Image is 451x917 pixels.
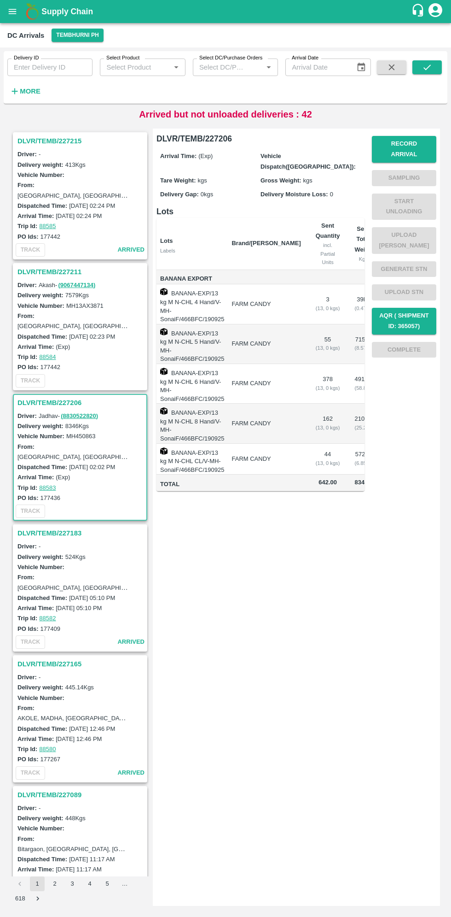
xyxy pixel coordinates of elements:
div: ( 8.57 %) [354,344,372,352]
span: kgs [303,177,312,184]
h3: DLVR/TEMB/227165 [17,658,145,670]
label: 177442 [40,364,60,370]
label: Driver: [17,282,37,288]
label: Dispatched Time: [17,594,67,601]
b: Sent Total Weight [354,225,374,253]
label: PO Ids: [17,756,39,763]
a: 88584 [39,353,56,360]
td: 378 [308,364,347,404]
label: Trip Id: [17,746,37,752]
strong: More [20,88,40,95]
img: logo [23,2,41,21]
span: 0 kgs [201,191,213,198]
label: Arrival Time: [17,343,54,350]
label: Vehicle Number: [17,171,64,178]
label: Driver: [17,412,37,419]
label: Arrival Time: [17,735,54,742]
td: FARM CANDY [224,404,308,443]
h3: DLVR/TEMB/227206 [17,397,145,409]
label: Arrival Time: [17,212,54,219]
label: 177409 [40,625,60,632]
label: Trip Id: [17,223,37,229]
span: (Exp) [198,153,213,159]
td: 3 [308,284,347,324]
label: From: [17,574,35,581]
label: Gross Weight: [260,177,301,184]
label: Delivery ID [14,54,39,62]
button: Record Arrival [372,136,436,163]
label: PO Ids: [17,494,39,501]
label: From: [17,705,35,711]
div: … [117,880,132,888]
td: 4914 kg [347,364,379,404]
span: Total [160,479,224,490]
label: 524 Kgs [65,553,86,560]
span: - [39,805,40,811]
span: kgs [198,177,207,184]
label: Driver: [17,805,37,811]
button: Go to page 4 [82,876,97,891]
span: Jadhav - [39,412,99,419]
label: [DATE] 02:02 PM [69,464,115,470]
label: From: [17,835,35,842]
label: Arrival Time: [17,605,54,611]
td: 572 kg [347,444,379,475]
a: (9067447134) [58,282,95,288]
label: Vehicle Number: [17,694,64,701]
p: Arrived but not unloaded deliveries : 42 [139,107,312,121]
span: - [39,151,40,158]
label: [DATE] 02:23 PM [69,333,115,340]
button: Open [263,61,275,73]
button: Choose date [353,59,370,76]
label: Dispatched Time: [17,333,67,340]
h6: Lots [156,205,364,218]
b: Brand/[PERSON_NAME] [231,240,301,247]
label: Delivery Gap: [160,191,199,198]
label: 445.14 Kgs [65,684,94,691]
td: 2106 kg [347,404,379,443]
button: open drawer [2,1,23,22]
span: Banana Export [160,274,224,284]
td: FARM CANDY [224,284,308,324]
input: Arrival Date [285,59,348,76]
span: 0 [330,191,333,198]
b: Sent Quantity [316,222,340,239]
label: 177267 [40,756,60,763]
button: Go to page 5 [100,876,115,891]
span: arrived [117,245,145,255]
label: From: [17,182,35,188]
label: [DATE] 05:10 PM [56,605,102,611]
label: Driver: [17,674,37,681]
div: ( 13, 0 kgs) [316,423,340,432]
div: customer-support [411,3,427,20]
td: BANANA-EXP/13 kg M N-CHL CL/V-MH-SonaiF/466BFC/190925 [156,444,224,475]
label: Trip Id: [17,484,37,491]
td: FARM CANDY [224,444,308,475]
label: Delivery weight: [17,161,64,168]
button: Go to page 3 [65,876,80,891]
button: Go to page 618 [12,891,28,906]
label: Delivery weight: [17,684,64,691]
span: - [39,543,40,550]
img: box [160,368,168,375]
div: DC Arrivals [7,29,44,41]
td: BANANA-EXP/13 kg M N-CHL 6 Hand/V-MH-SonaiF/466BFC/190925 [156,364,224,404]
td: 715 kg [347,324,379,364]
h6: DLVR/TEMB/227206 [156,132,364,145]
label: Dispatched Time: [17,725,67,732]
label: Tare Weight: [160,177,196,184]
label: (Exp) [56,474,70,481]
label: From: [17,312,35,319]
label: [GEOGRAPHIC_DATA], [GEOGRAPHIC_DATA], [GEOGRAPHIC_DATA], [GEOGRAPHIC_DATA] [17,584,277,591]
div: ( 13, 0 kgs) [316,344,340,352]
label: From: [17,443,35,450]
label: 413 Kgs [65,161,86,168]
div: incl. Partial Units [316,241,340,266]
span: 642.00 [316,477,340,488]
span: - [39,674,40,681]
b: Lots [160,237,173,244]
label: Driver: [17,151,37,158]
div: Labels [160,247,224,255]
label: [DATE] 12:46 PM [56,735,102,742]
label: 448 Kgs [65,815,86,822]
